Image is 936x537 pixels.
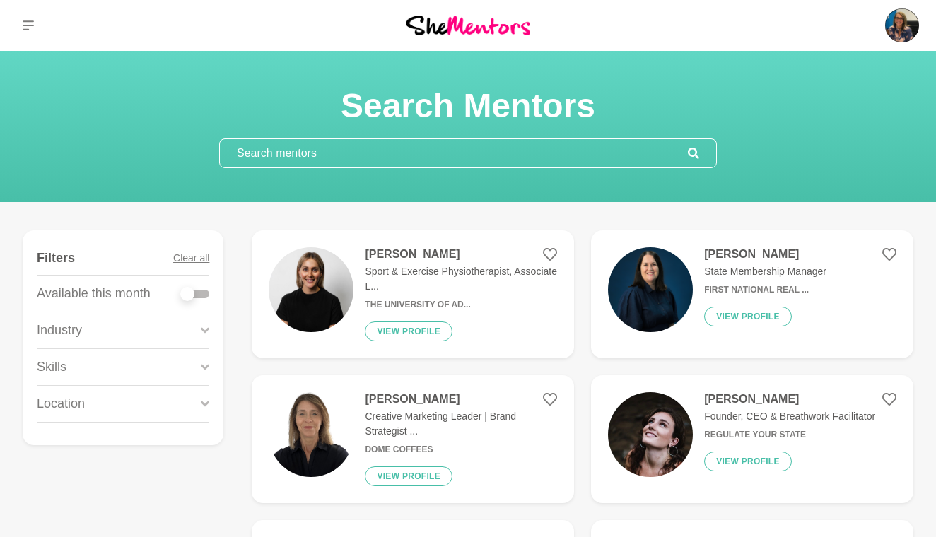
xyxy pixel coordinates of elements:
[219,85,717,127] h1: Search Mentors
[252,230,574,358] a: [PERSON_NAME]Sport & Exercise Physiotherapist, Associate L...The University of Ad...View profile
[704,307,792,326] button: View profile
[704,392,875,406] h4: [PERSON_NAME]
[365,264,557,294] p: Sport & Exercise Physiotherapist, Associate L...
[365,300,557,310] h6: The University of Ad...
[365,409,557,439] p: Creative Marketing Leader | Brand Strategist ...
[269,247,353,332] img: 523c368aa158c4209afe732df04685bb05a795a5-1125x1128.jpg
[37,321,82,340] p: Industry
[365,466,452,486] button: View profile
[269,392,353,477] img: 675efa3b2e966e5c68b6c0b6a55f808c2d9d66a7-1333x2000.png
[591,375,913,503] a: [PERSON_NAME]Founder, CEO & Breathwork FacilitatorRegulate Your StateView profile
[365,444,557,455] h6: Dome Coffees
[220,139,688,167] input: Search mentors
[608,247,693,332] img: 069e74e823061df2a8545ae409222f10bd8cae5f-900x600.png
[704,264,826,279] p: State Membership Manager
[704,452,792,471] button: View profile
[37,394,85,413] p: Location
[37,284,151,303] p: Available this month
[591,230,913,358] a: [PERSON_NAME]State Membership ManagerFirst National Real ...View profile
[365,321,452,341] button: View profile
[365,247,557,261] h4: [PERSON_NAME]
[173,242,209,275] button: Clear all
[885,8,919,42] img: Kate Vertsonis
[406,16,530,35] img: She Mentors Logo
[252,375,574,503] a: [PERSON_NAME]Creative Marketing Leader | Brand Strategist ...Dome CoffeesView profile
[608,392,693,477] img: 8185ea49deb297eade9a2e5250249276829a47cd-920x897.jpg
[704,285,826,295] h6: First National Real ...
[704,247,826,261] h4: [PERSON_NAME]
[37,250,75,266] h4: Filters
[704,430,875,440] h6: Regulate Your State
[37,358,66,377] p: Skills
[704,409,875,424] p: Founder, CEO & Breathwork Facilitator
[365,392,557,406] h4: [PERSON_NAME]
